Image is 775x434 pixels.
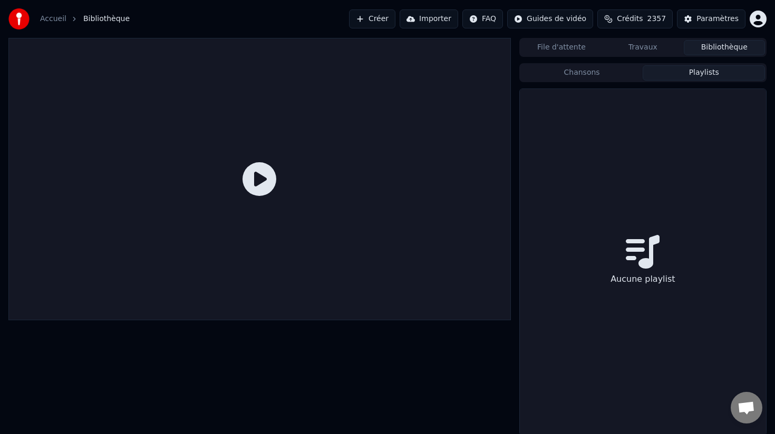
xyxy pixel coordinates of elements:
button: Créer [349,9,395,28]
span: Crédits [617,14,643,24]
button: FAQ [462,9,503,28]
a: Ouvrir le chat [731,392,762,423]
button: Playlists [643,65,765,81]
span: 2357 [647,14,666,24]
button: Chansons [521,65,643,81]
button: Crédits2357 [597,9,673,28]
div: Paramètres [696,14,739,24]
button: Bibliothèque [684,40,765,55]
nav: breadcrumb [40,14,130,24]
button: Paramètres [677,9,745,28]
button: File d'attente [521,40,602,55]
button: Travaux [602,40,683,55]
button: Importer [400,9,458,28]
button: Guides de vidéo [507,9,593,28]
img: youka [8,8,30,29]
div: Aucune playlist [606,269,679,290]
span: Bibliothèque [83,14,130,24]
a: Accueil [40,14,66,24]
